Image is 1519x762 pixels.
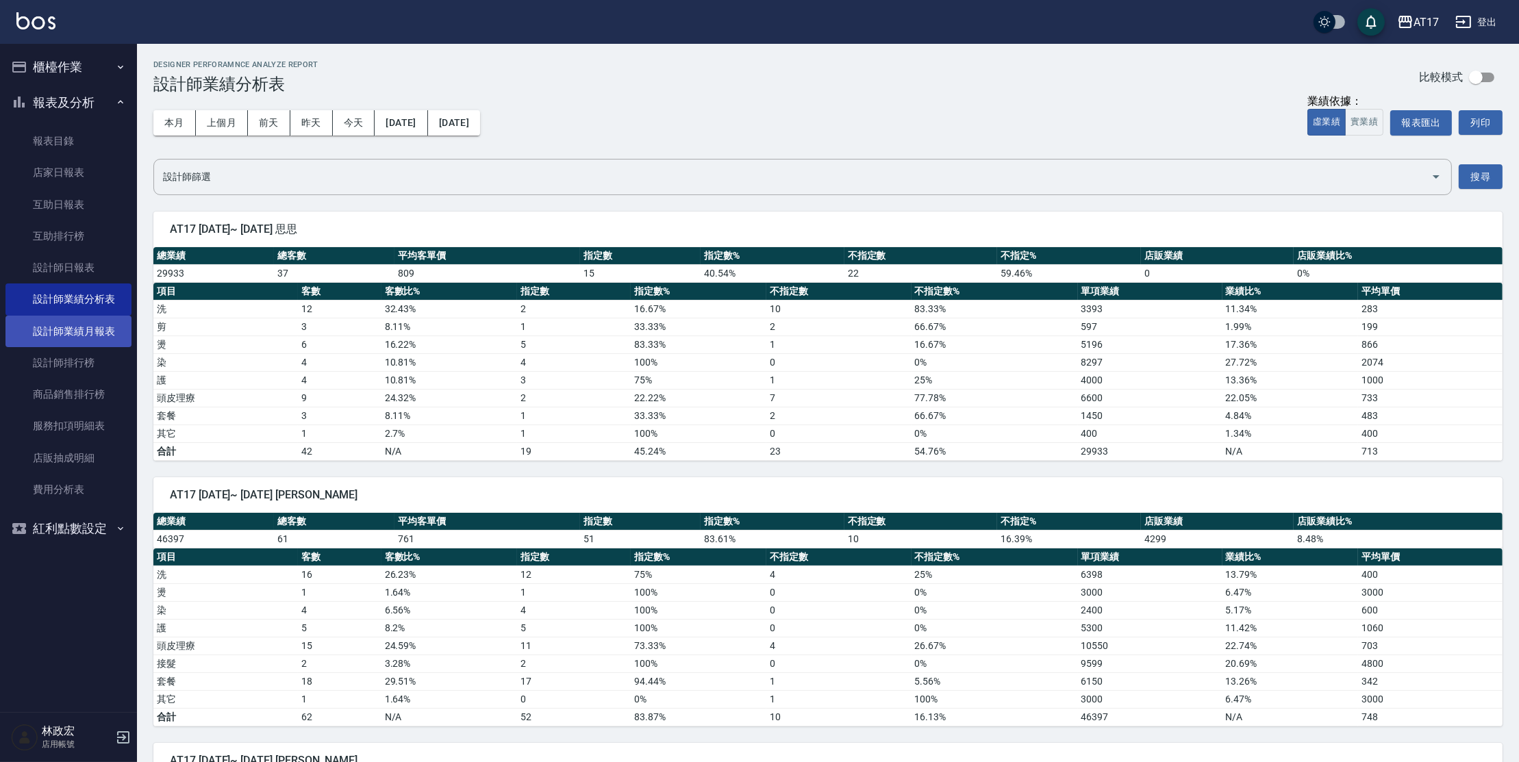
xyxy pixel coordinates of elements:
th: 指定數% [631,283,766,301]
td: 其它 [153,690,298,708]
td: 2.7 % [381,424,517,442]
td: 8.11 % [381,407,517,424]
td: 100 % [631,583,766,601]
td: 761 [394,530,580,548]
th: 業績比% [1222,548,1358,566]
td: 13.36 % [1222,371,1358,389]
td: 1 [766,371,911,389]
td: 100 % [912,690,1078,708]
td: 809 [394,264,580,282]
th: 不指定數 [766,548,911,566]
th: 項目 [153,548,298,566]
td: 2 [517,300,631,318]
td: 24.59 % [381,637,517,655]
th: 總客數 [274,247,394,265]
td: 24.32 % [381,389,517,407]
td: 頭皮理療 [153,389,298,407]
td: 22.05 % [1222,389,1358,407]
button: 前天 [248,110,290,136]
td: 11.42 % [1222,619,1358,637]
td: 2 [298,655,381,672]
td: 10.81 % [381,371,517,389]
td: 600 [1358,601,1503,619]
td: 2 [766,318,911,335]
td: 1 [517,318,631,335]
td: 4000 [1078,371,1222,389]
td: 0 [1141,264,1294,282]
th: 單項業績 [1078,548,1222,566]
td: 29.51 % [381,672,517,690]
td: 5.56 % [912,672,1078,690]
td: 16.67 % [912,335,1078,353]
td: 6.47 % [1222,690,1358,708]
td: 16.67 % [631,300,766,318]
td: 2 [766,407,911,424]
td: 0 [766,619,911,637]
th: 不指定數% [912,283,1078,301]
td: 0 % [1294,264,1503,282]
td: 16.22 % [381,335,517,353]
td: N/A [381,442,517,460]
td: 483 [1358,407,1503,424]
td: 5 [517,335,631,353]
td: 83.87% [631,708,766,726]
input: 選擇設計師 [160,165,1425,189]
button: 列印 [1459,110,1503,135]
td: 703 [1358,637,1503,655]
td: 5.17 % [1222,601,1358,619]
td: 52 [517,708,631,726]
th: 店販業績比% [1294,513,1503,531]
td: 400 [1078,424,1222,442]
button: 虛業績 [1307,109,1346,136]
td: 73.33 % [631,637,766,655]
a: 店販抽成明細 [5,442,131,474]
td: 其它 [153,424,298,442]
td: 0 [766,583,911,601]
th: 項目 [153,283,298,301]
h5: 林政宏 [42,724,112,738]
td: 42 [298,442,381,460]
td: 29933 [1078,442,1222,460]
th: 平均單價 [1358,548,1503,566]
td: 866 [1358,335,1503,353]
td: 22 [844,264,997,282]
th: 不指定% [997,247,1141,265]
td: 37 [274,264,394,282]
th: 店販業績比% [1294,247,1503,265]
td: 合計 [153,708,298,726]
td: 16.39 % [997,530,1141,548]
th: 指定數 [580,513,701,531]
th: 不指定數 [844,513,997,531]
td: 17 [517,672,631,690]
td: 100 % [631,424,766,442]
td: 0 % [912,619,1078,637]
img: Person [11,724,38,751]
th: 不指定數 [844,247,997,265]
td: 6150 [1078,672,1222,690]
td: 1.64 % [381,583,517,601]
td: N/A [381,708,517,726]
td: 83.33 % [912,300,1078,318]
td: 12 [298,300,381,318]
td: 3 [517,371,631,389]
td: 46397 [1078,708,1222,726]
td: 16 [298,566,381,583]
a: 設計師業績月報表 [5,316,131,347]
td: 13.26 % [1222,672,1358,690]
td: 4 [298,601,381,619]
td: 1 [517,424,631,442]
td: 套餐 [153,407,298,424]
td: 54.76% [912,442,1078,460]
td: 2 [517,655,631,672]
th: 指定數 [517,283,631,301]
td: 283 [1358,300,1503,318]
div: 業績依據： [1307,94,1383,109]
a: 報表目錄 [5,125,131,157]
td: 40.54 % [701,264,844,282]
td: 733 [1358,389,1503,407]
td: 6.47 % [1222,583,1358,601]
td: 1450 [1078,407,1222,424]
td: 62 [298,708,381,726]
td: 4 [517,353,631,371]
th: 客數比% [381,283,517,301]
